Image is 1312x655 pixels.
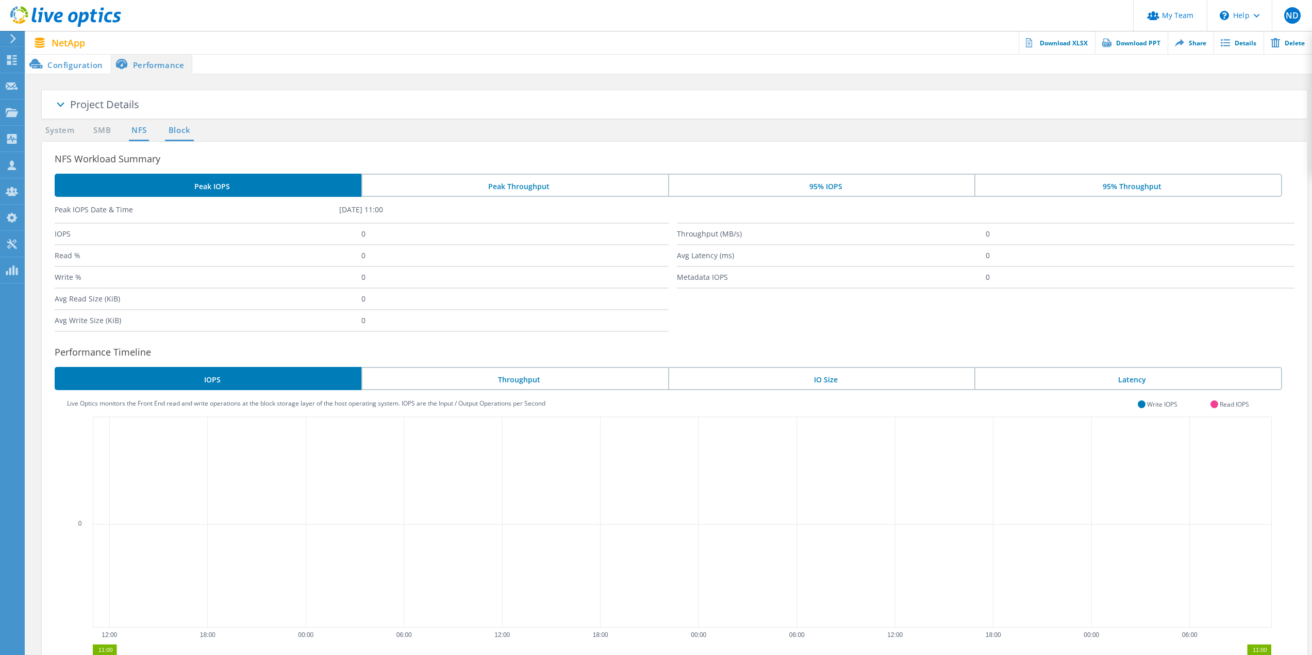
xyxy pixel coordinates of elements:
[1182,631,1198,639] text: 06:00
[98,647,113,653] text: 11:00
[1253,647,1267,653] text: 11:00
[396,631,412,639] text: 06:00
[55,205,339,215] label: Peak IOPS Date & Time
[1084,631,1099,639] text: 00:00
[67,399,545,408] label: Live Optics monitors the Front End read and write operations at the block storage layer of the ho...
[55,224,361,244] label: IOPS
[361,224,668,244] label: 0
[677,245,986,266] label: Avg Latency (ms)
[789,631,805,639] text: 06:00
[691,631,706,639] text: 00:00
[974,174,1282,197] li: 95% Throughput
[1220,11,1229,20] svg: \n
[1019,31,1095,54] a: Download XLSX
[55,367,361,390] li: IOPS
[986,267,1294,288] label: 0
[55,310,361,331] label: Avg Write Size (KiB)
[1168,31,1214,54] a: Share
[986,631,1001,639] text: 18:00
[55,245,361,266] label: Read %
[1147,400,1177,409] label: Write IOPS
[55,152,1307,166] h3: NFS Workload Summary
[361,289,668,309] label: 0
[78,520,82,527] text: 0
[668,174,975,197] li: 95% IOPS
[129,124,149,137] a: NFS
[298,631,313,639] text: 00:00
[165,124,193,137] a: Block
[70,97,139,111] span: Project Details
[10,22,121,29] a: Live Optics Dashboard
[361,310,668,331] label: 0
[339,205,624,215] label: [DATE] 11:00
[1264,31,1312,54] a: Delete
[1220,400,1249,409] label: Read IOPS
[55,267,361,288] label: Write %
[974,367,1282,390] li: Latency
[1095,31,1168,54] a: Download PPT
[52,38,85,47] span: NetApp
[361,267,668,288] label: 0
[91,124,113,137] a: SMB
[986,224,1294,244] label: 0
[668,367,975,390] li: IO Size
[887,631,903,639] text: 12:00
[494,631,510,639] text: 12:00
[677,267,986,288] label: Metadata IOPS
[361,174,668,197] li: Peak Throughput
[361,245,668,266] label: 0
[41,124,79,137] a: System
[102,631,117,639] text: 12:00
[55,289,361,309] label: Avg Read Size (KiB)
[200,631,215,639] text: 18:00
[1286,11,1299,20] span: ND
[361,367,668,390] li: Throughput
[55,174,361,197] li: Peak IOPS
[55,345,1307,359] h3: Performance Timeline
[593,631,608,639] text: 18:00
[1214,31,1264,54] a: Details
[986,245,1294,266] label: 0
[677,224,986,244] label: Throughput (MB/s)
